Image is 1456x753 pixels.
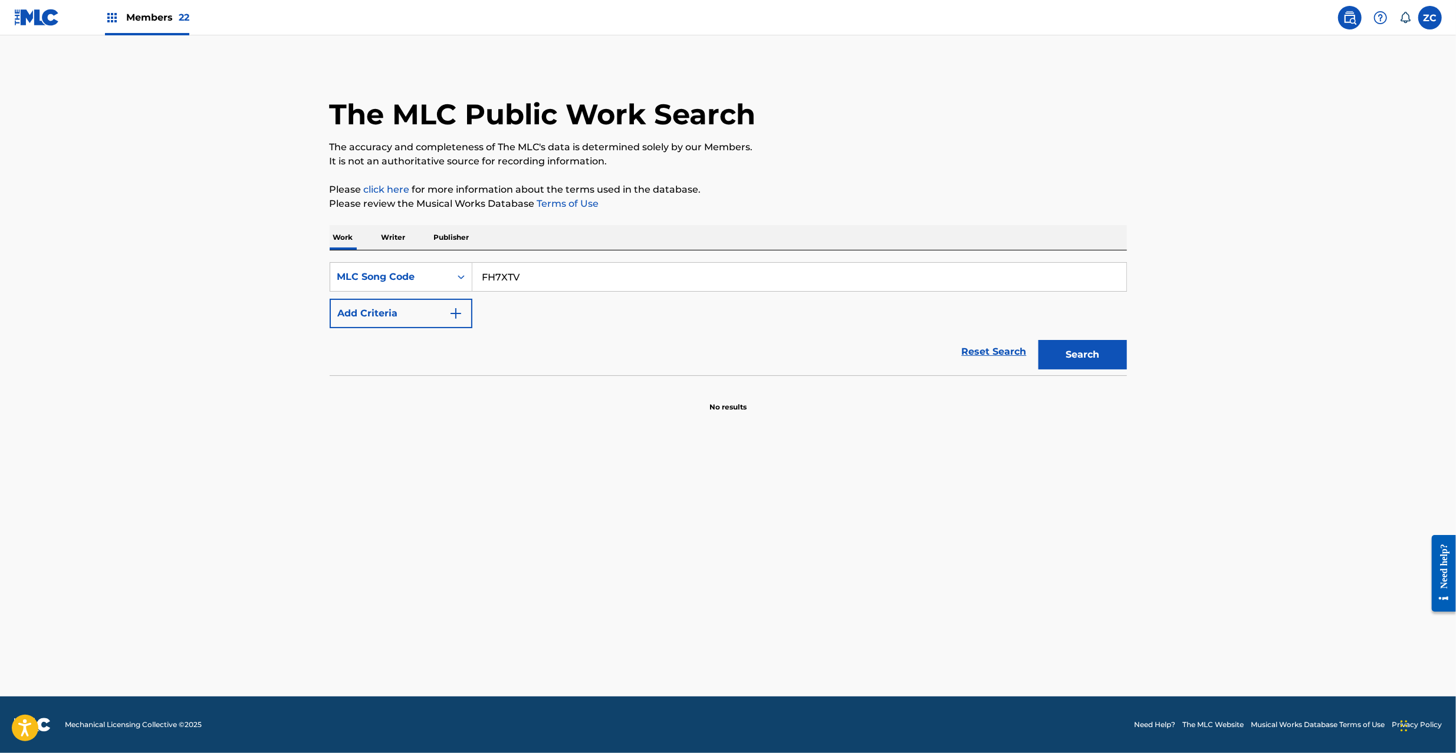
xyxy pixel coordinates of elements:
[1338,6,1362,29] a: Public Search
[330,299,472,328] button: Add Criteria
[378,225,409,250] p: Writer
[535,198,599,209] a: Terms of Use
[65,719,202,730] span: Mechanical Licensing Collective © 2025
[330,97,756,132] h1: The MLC Public Work Search
[1401,708,1408,744] div: Drag
[1182,719,1244,730] a: The MLC Website
[126,11,189,24] span: Members
[330,183,1127,197] p: Please for more information about the terms used in the database.
[956,339,1033,365] a: Reset Search
[330,262,1127,375] form: Search Form
[430,225,473,250] p: Publisher
[14,718,51,732] img: logo
[330,225,357,250] p: Work
[1399,12,1411,24] div: Notifications
[1392,719,1442,730] a: Privacy Policy
[1251,719,1385,730] a: Musical Works Database Terms of Use
[1418,6,1442,29] div: User Menu
[1134,719,1175,730] a: Need Help?
[337,270,443,284] div: MLC Song Code
[330,140,1127,154] p: The accuracy and completeness of The MLC's data is determined solely by our Members.
[1373,11,1388,25] img: help
[1038,340,1127,369] button: Search
[330,154,1127,169] p: It is not an authoritative source for recording information.
[14,9,60,26] img: MLC Logo
[449,306,463,321] img: 9d2ae6d4665cec9f34b9.svg
[179,12,189,23] span: 22
[1343,11,1357,25] img: search
[1397,696,1456,753] iframe: Chat Widget
[1369,6,1392,29] div: Help
[364,184,410,195] a: click here
[1423,526,1456,621] iframe: Resource Center
[709,388,747,412] p: No results
[105,11,119,25] img: Top Rightsholders
[330,197,1127,211] p: Please review the Musical Works Database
